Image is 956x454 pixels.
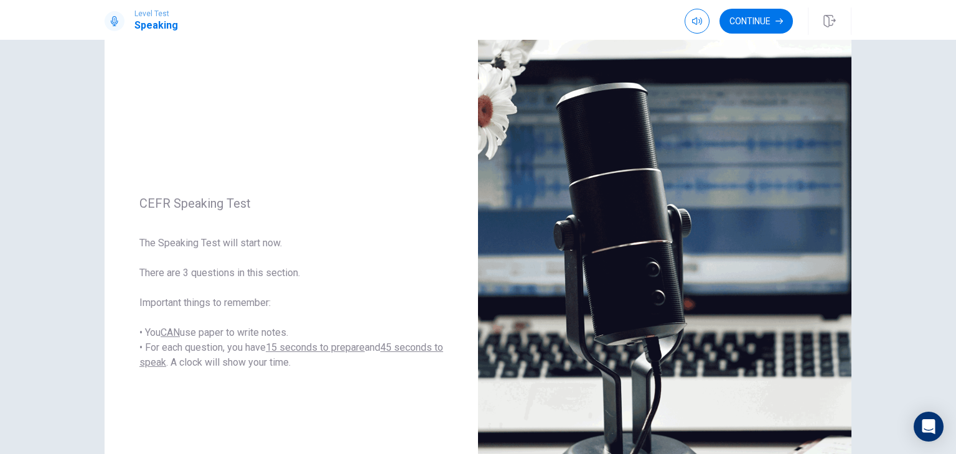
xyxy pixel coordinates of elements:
[134,9,178,18] span: Level Test
[914,412,944,442] div: Open Intercom Messenger
[134,18,178,33] h1: Speaking
[161,327,180,338] u: CAN
[719,9,793,34] button: Continue
[266,341,365,353] u: 15 seconds to prepare
[139,196,443,211] span: CEFR Speaking Test
[139,236,443,370] span: The Speaking Test will start now. There are 3 questions in this section. Important things to reme...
